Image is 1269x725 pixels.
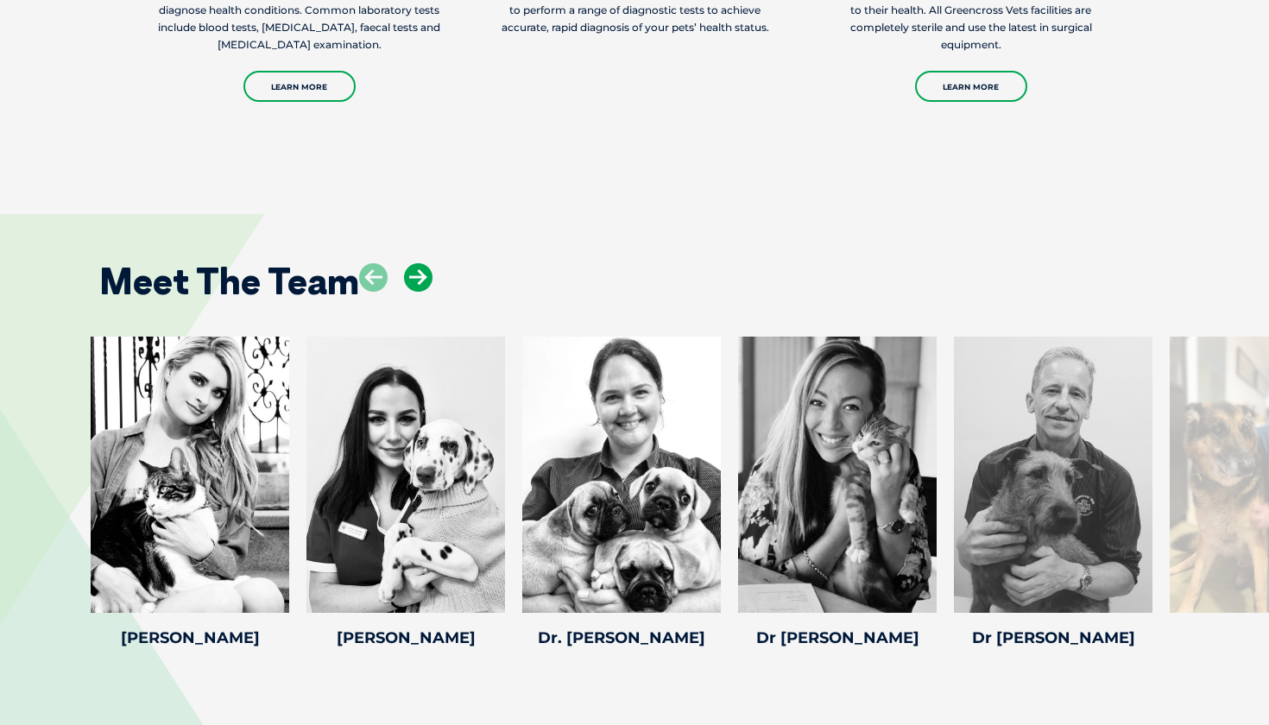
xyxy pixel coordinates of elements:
[915,71,1027,102] a: Learn More
[522,630,721,646] h4: Dr. [PERSON_NAME]
[243,71,356,102] a: Learn More
[738,630,937,646] h4: Dr [PERSON_NAME]
[99,263,359,299] h2: Meet The Team
[91,630,289,646] h4: [PERSON_NAME]
[954,630,1152,646] h4: Dr [PERSON_NAME]
[306,630,505,646] h4: [PERSON_NAME]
